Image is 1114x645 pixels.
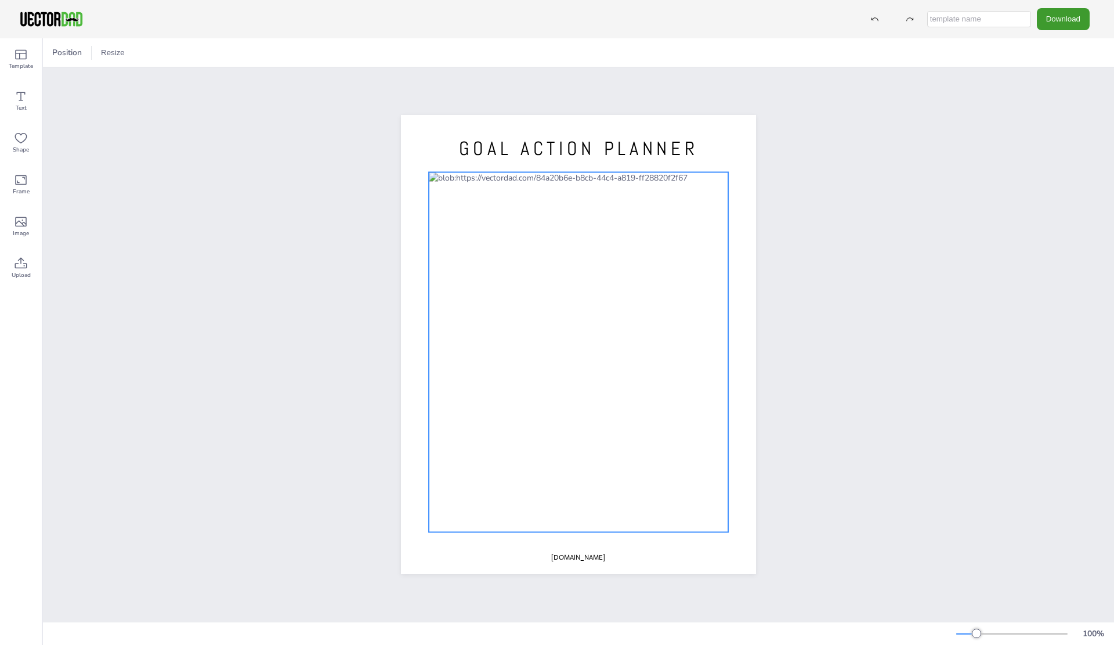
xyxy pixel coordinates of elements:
div: 100 % [1079,628,1107,639]
span: Shape [13,145,29,154]
span: Template [9,62,33,71]
span: [DOMAIN_NAME] [551,553,605,562]
span: Upload [12,271,31,280]
span: Frame [13,187,30,196]
span: Image [13,229,29,238]
span: GOAL ACTION PLANNER [459,136,699,161]
button: Download [1037,8,1090,30]
input: template name [927,11,1031,27]
img: VectorDad-1.png [19,10,84,28]
span: Text [16,103,27,113]
button: Resize [96,44,129,62]
span: Position [50,47,84,58]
